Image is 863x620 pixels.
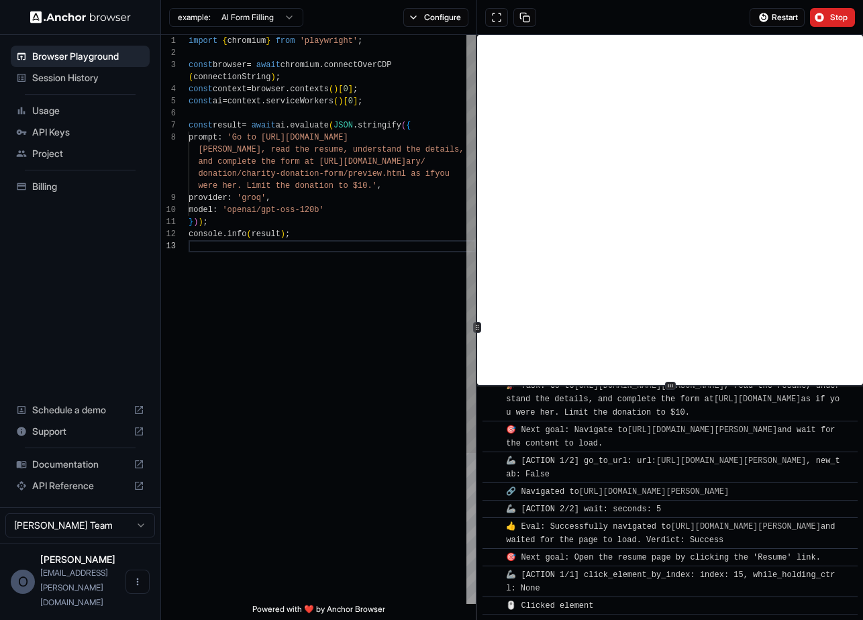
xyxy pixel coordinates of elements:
[203,217,208,227] span: ;
[485,8,508,27] button: Open in full screen
[300,36,358,46] span: 'playwright'
[32,479,128,493] span: API Reference
[261,97,266,106] span: .
[189,36,217,46] span: import
[246,229,251,239] span: (
[266,97,334,106] span: serviceWorkers
[276,36,295,46] span: from
[435,169,450,178] span: you
[237,193,266,203] span: 'groq'
[161,35,176,47] div: 1
[198,157,406,166] span: and complete the form at [URL][DOMAIN_NAME]
[222,97,227,106] span: =
[319,60,323,70] span: .
[246,85,251,94] span: =
[358,97,362,106] span: ;
[574,381,724,391] a: [URL][DOMAIN_NAME][PERSON_NAME]
[266,36,270,46] span: }
[189,97,213,106] span: const
[353,121,358,130] span: .
[193,72,270,82] span: connectionString
[161,216,176,228] div: 11
[270,72,275,82] span: )
[406,157,425,166] span: ary/
[227,229,247,239] span: info
[213,97,222,106] span: ai
[30,11,131,23] img: Anchor Logo
[338,97,343,106] span: )
[32,403,128,417] span: Schedule a demo
[161,47,176,59] div: 2
[11,421,150,442] div: Support
[348,85,353,94] span: ]
[189,205,213,215] span: model
[161,83,176,95] div: 4
[406,121,411,130] span: {
[40,554,115,565] span: Omri Haviv
[198,145,449,154] span: [PERSON_NAME], read the resume, understand the detai
[161,119,176,132] div: 7
[213,205,217,215] span: :
[252,229,281,239] span: result
[358,36,362,46] span: ;
[506,553,821,562] span: 🎯 Next goal: Open the resume page by clicking the 'Resume' link.
[198,217,203,227] span: )
[11,121,150,143] div: API Keys
[189,121,213,130] span: const
[40,568,108,607] span: omri@gable.to
[281,229,285,239] span: )
[489,599,496,613] span: ​
[810,8,855,27] button: Stop
[358,121,401,130] span: stringify
[266,193,270,203] span: ,
[227,36,266,46] span: chromium
[489,454,496,468] span: ​
[213,85,246,94] span: context
[161,95,176,107] div: 5
[579,487,729,497] a: [URL][DOMAIN_NAME][PERSON_NAME]
[246,60,251,70] span: =
[32,104,144,117] span: Usage
[750,8,805,27] button: Restart
[281,60,319,70] span: chromium
[161,204,176,216] div: 10
[189,133,217,142] span: prompt
[489,503,496,516] span: ​
[32,425,128,438] span: Support
[222,36,227,46] span: {
[627,425,777,435] a: [URL][DOMAIN_NAME][PERSON_NAME]
[11,454,150,475] div: Documentation
[213,121,242,130] span: result
[11,67,150,89] div: Session History
[227,193,232,203] span: :
[343,97,348,106] span: [
[11,46,150,67] div: Browser Playground
[252,121,276,130] span: await
[506,522,840,545] span: 👍 Eval: Successfully navigated to and waited for the page to load. Verdict: Success
[656,456,806,466] a: [URL][DOMAIN_NAME][PERSON_NAME]
[506,381,840,417] span: 🚀 Task: Go to , read the resume, understand the details, and complete the form at as if you were ...
[489,520,496,533] span: ​
[276,72,281,82] span: ;
[506,456,840,479] span: 🦾 [ACTION 1/2] go_to_url: url: , new_tab: False
[32,50,144,63] span: Browser Playground
[11,475,150,497] div: API Reference
[276,121,285,130] span: ai
[11,399,150,421] div: Schedule a demo
[285,229,290,239] span: ;
[32,71,144,85] span: Session History
[32,458,128,471] span: Documentation
[125,570,150,594] button: Open menu
[324,60,392,70] span: connectOverCDP
[189,217,193,227] span: }
[32,180,144,193] span: Billing
[714,395,801,404] a: [URL][DOMAIN_NAME]
[189,60,213,70] span: const
[334,97,338,106] span: (
[329,121,334,130] span: (
[329,85,334,94] span: (
[161,59,176,71] div: 3
[222,205,323,215] span: 'openai/gpt-oss-120b'
[198,169,435,178] span: donation/charity-donation-form/preview.html as if
[506,570,835,593] span: 🦾 [ACTION 1/1] click_element_by_index: index: 15, while_holding_ctrl: None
